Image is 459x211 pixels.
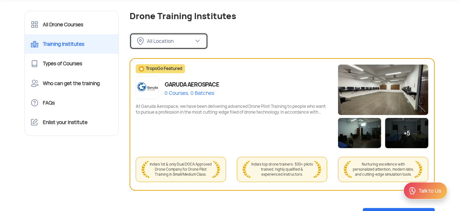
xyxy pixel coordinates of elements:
span: Nurturing excellence with personalized attention, modern labs, and cutting-edge simulation tools. [352,162,415,177]
img: wreath_right.png [314,161,321,178]
span: India's 1st & only Dual DGCA Approved Drone Company for Drone Pilot Training in Small/Medium Class. [149,162,212,177]
img: C47A5772.jpeg [338,118,381,148]
div: Talk to Us [418,187,441,194]
img: wreath_left.png [243,161,251,178]
div: TropoGo Featured [136,64,185,73]
img: IMG_0628.jpeg [338,65,428,115]
a: TropoGo Featuredapp-logoGARUDA AEROSPACE0 Courses, 0 BatchesAt Garuda Aerospace, we have been del... [130,65,434,182]
div: At Garuda Aerospace, we have been delivering advanced Drone Pilot Training to people who want to ... [136,104,327,116]
a: All Drone Courses [25,15,119,34]
img: ic_chevron_down.svg [195,38,201,44]
img: featuredStar.svg [139,66,144,72]
img: wreath_left.png [141,161,149,178]
div: GARUDA AEROSPACE [165,79,219,90]
img: ic_location_inActive.svg [137,37,144,45]
img: wreath_right.png [415,161,423,178]
img: app-logo [136,76,159,99]
a: Who can get the training [25,74,119,93]
button: All Location [130,33,208,49]
a: FAQs [25,93,119,113]
h1: Drone Training Institutes [130,11,435,21]
div: All Location [147,38,194,44]
div: +5 [385,118,428,148]
div: 0 Courses, 0 Batches [165,90,219,96]
img: wreath_right.png [212,161,220,178]
a: Training Institutes [25,34,119,54]
img: wreath_left.png [344,161,352,178]
img: ic_Support.svg [408,186,417,195]
a: Types of Courses [25,54,119,73]
span: India's top drone trainers: 300+ pilots trained, highly qualified & experienced instructors. [251,162,314,177]
a: Enlist your Institute [25,113,119,132]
